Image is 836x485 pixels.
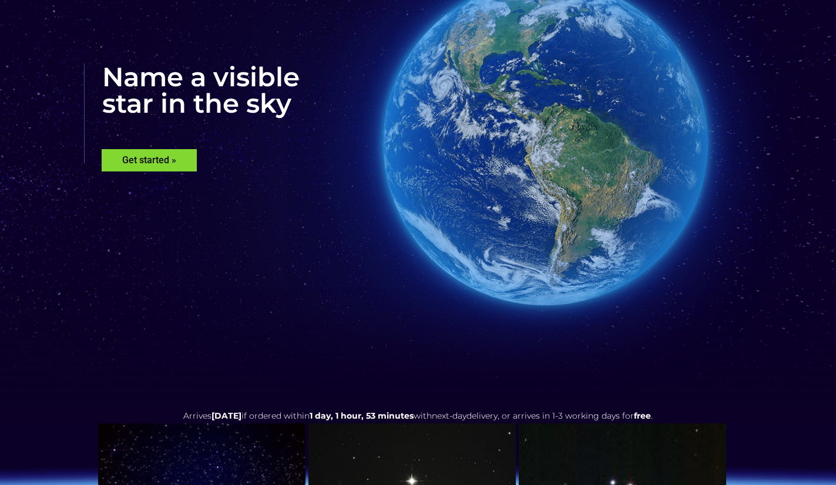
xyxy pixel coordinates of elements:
[102,149,197,171] rs-layer: Get started »
[84,63,300,163] rs-layer: Name a visible star in the sky
[432,410,466,421] span: next-day
[634,410,651,421] b: free
[211,410,241,421] span: [DATE]
[310,410,414,421] span: 1 day, 1 hour, 53 minutes
[183,410,653,421] span: Arrives if ordered within with delivery, or arrives in 1-3 working days for .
